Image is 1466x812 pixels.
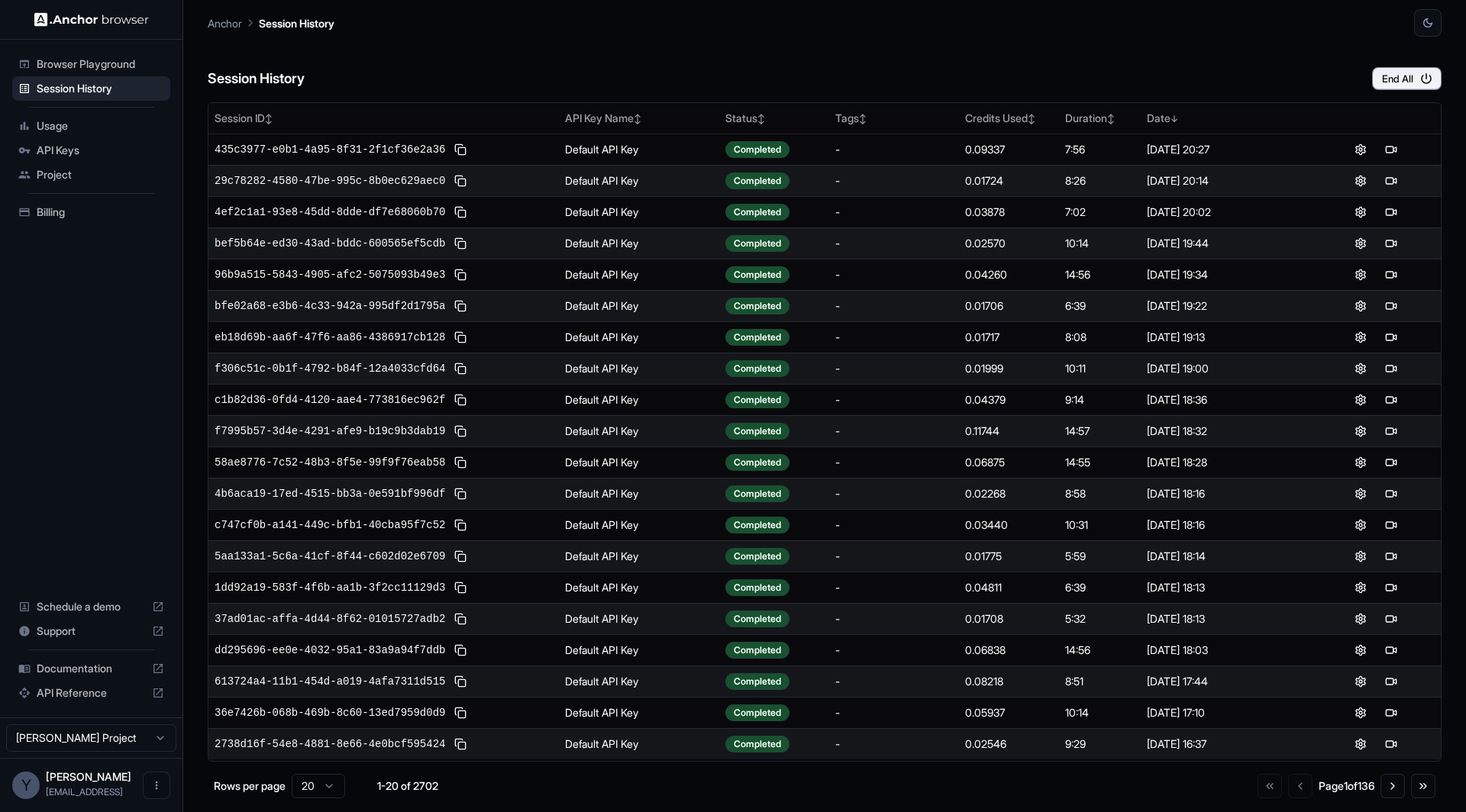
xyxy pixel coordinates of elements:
[1147,392,1305,408] div: [DATE] 18:36
[215,455,445,470] span: 58ae8776-7c52-48b3-8f5e-99f9f76eab58
[965,705,1053,720] div: 0.05937
[1147,643,1305,658] div: [DATE] 18:03
[725,298,790,314] div: Completed
[34,12,149,27] img: Anchor Logo
[1065,424,1134,439] div: 14:57
[37,205,164,220] span: Billing
[208,68,305,90] h6: Session History
[965,486,1053,501] div: 0.02268
[835,611,953,627] div: -
[1065,392,1134,408] div: 9:14
[725,642,790,659] div: Completed
[12,52,170,76] div: Browser Playground
[1147,580,1305,595] div: [DATE] 18:13
[215,580,445,595] span: 1dd92a19-583f-4f6b-aa1b-3f2cc11129d3
[1065,173,1134,188] div: 8:26
[965,736,1053,752] div: 0.02546
[143,772,170,799] button: Open menu
[725,141,790,158] div: Completed
[559,415,719,446] td: Default API Key
[1372,67,1442,90] button: End All
[965,392,1053,408] div: 0.04379
[12,594,170,619] div: Schedule a demo
[1065,455,1134,470] div: 14:55
[965,330,1053,345] div: 0.01717
[1065,674,1134,689] div: 8:51
[835,549,953,564] div: -
[725,673,790,690] div: Completed
[1147,298,1305,314] div: [DATE] 19:22
[559,384,719,415] td: Default API Key
[12,619,170,643] div: Support
[835,674,953,689] div: -
[965,267,1053,282] div: 0.04260
[559,196,719,227] td: Default API Key
[1065,736,1134,752] div: 9:29
[725,548,790,565] div: Completed
[835,486,953,501] div: -
[215,236,445,251] span: bef5b64e-ed30-43ad-bddc-600565ef5cdb
[559,134,719,165] td: Default API Key
[1147,236,1305,251] div: [DATE] 19:44
[725,329,790,346] div: Completed
[259,15,334,31] p: Session History
[1107,113,1115,124] span: ↕
[835,580,953,595] div: -
[725,579,790,596] div: Completed
[965,236,1053,251] div: 0.02570
[725,391,790,408] div: Completed
[725,611,790,627] div: Completed
[725,423,790,440] div: Completed
[37,56,164,72] span: Browser Playground
[559,478,719,509] td: Default API Key
[725,736,790,752] div: Completed
[559,259,719,290] td: Default API Key
[1065,111,1134,126] div: Duration
[565,111,713,126] div: API Key Name
[12,138,170,163] div: API Keys
[835,705,953,720] div: -
[215,173,445,188] span: 29c78282-4580-47be-995c-8b0ec629aec0
[215,517,445,533] span: c747cf0b-a141-449c-bfb1-40cba95f7c52
[1147,424,1305,439] div: [DATE] 18:32
[965,173,1053,188] div: 0.01724
[215,142,445,157] span: 435c3977-e0b1-4a95-8f31-2f1cf36e2a36
[725,235,790,252] div: Completed
[559,572,719,603] td: Default API Key
[835,424,953,439] div: -
[835,643,953,658] div: -
[725,172,790,189] div: Completed
[37,167,164,182] span: Project
[965,142,1053,157] div: 0.09337
[1147,111,1305,126] div: Date
[1147,674,1305,689] div: [DATE] 17:44
[1147,517,1305,533] div: [DATE] 18:16
[214,778,286,794] p: Rows per page
[1065,330,1134,345] div: 8:08
[965,517,1053,533] div: 0.03440
[215,486,445,501] span: 4b6aca19-17ed-4515-bb3a-0e591bf996df
[1171,113,1178,124] span: ↓
[37,143,164,158] span: API Keys
[1147,173,1305,188] div: [DATE] 20:14
[215,424,445,439] span: f7995b57-3d4e-4291-afe9-b19c9b3dab19
[559,728,719,759] td: Default API Key
[725,360,790,377] div: Completed
[559,697,719,728] td: Default API Key
[265,113,273,124] span: ↕
[12,772,40,799] div: Y
[559,603,719,634] td: Default API Key
[1065,267,1134,282] div: 14:56
[208,15,242,31] p: Anchor
[12,681,170,705] div: API Reference
[1147,705,1305,720] div: [DATE] 17:10
[1065,611,1134,627] div: 5:32
[1147,330,1305,345] div: [DATE] 19:13
[37,661,146,676] span: Documentation
[835,111,953,126] div: Tags
[965,361,1053,376] div: 0.01999
[1147,611,1305,627] div: [DATE] 18:13
[725,266,790,283] div: Completed
[215,205,445,220] span: 4ef2c1a1-93e8-45dd-8dde-df7e68060b70
[559,227,719,259] td: Default API Key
